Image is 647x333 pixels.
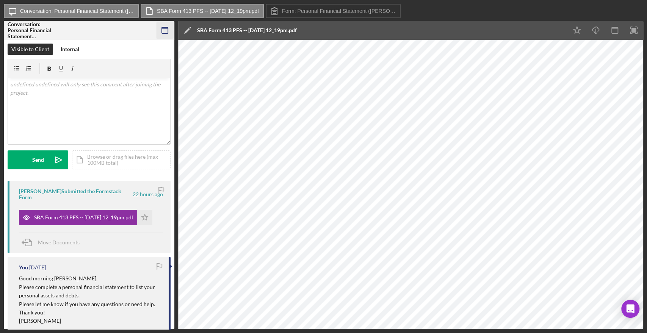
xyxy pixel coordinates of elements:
div: Send [32,150,44,169]
time: 2025-09-04 16:19 [133,191,163,197]
div: Internal [61,44,79,55]
button: Conversation: Personal Financial Statement ([PERSON_NAME]) [4,4,139,18]
div: SBA Form 413 PFS -- [DATE] 12_19pm.pdf [34,214,133,220]
div: Open Intercom Messenger [621,300,639,318]
time: 2025-09-03 12:38 [29,264,46,270]
button: SBA Form 413 PFS -- [DATE] 12_19pm.pdf [141,4,264,18]
label: Form: Personal Financial Statement ([PERSON_NAME]) [282,8,396,14]
button: Form: Personal Financial Statement ([PERSON_NAME]) [266,4,401,18]
label: SBA Form 413 PFS -- [DATE] 12_19pm.pdf [157,8,259,14]
button: Move Documents [19,233,87,252]
div: [PERSON_NAME] Submitted the Formstack Form [19,188,132,200]
div: SBA Form 413 PFS -- [DATE] 12_19pm.pdf [197,27,297,33]
p: Please let me know if you have any questions or need help. [19,300,161,308]
div: Conversation: Personal Financial Statement ([PERSON_NAME]) [8,21,61,39]
p: Please complete a personal financial statement to list your personal assets and debts. [19,283,161,300]
div: Visible to Client [11,44,49,55]
button: Internal [57,44,83,55]
div: You [19,264,28,270]
p: Thank you! [19,308,161,317]
span: Move Documents [38,239,80,245]
button: SBA Form 413 PFS -- [DATE] 12_19pm.pdf [19,210,152,225]
button: Visible to Client [8,44,53,55]
label: Conversation: Personal Financial Statement ([PERSON_NAME]) [20,8,134,14]
p: [PERSON_NAME] [19,317,161,325]
p: Good morning [PERSON_NAME], [19,274,161,283]
button: Send [8,150,68,169]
